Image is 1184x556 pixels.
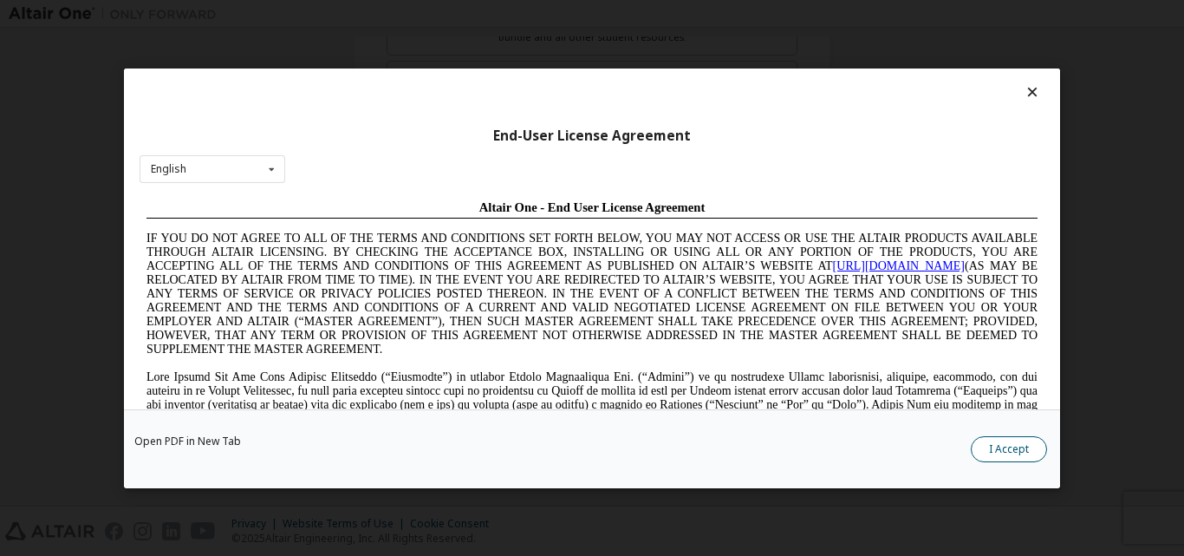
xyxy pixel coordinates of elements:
a: [URL][DOMAIN_NAME] [693,66,825,79]
div: English [151,164,186,174]
span: IF YOU DO NOT AGREE TO ALL OF THE TERMS AND CONDITIONS SET FORTH BELOW, YOU MAY NOT ACCESS OR USE... [7,38,898,162]
a: Open PDF in New Tab [134,435,241,446]
div: End-User License Agreement [140,127,1044,144]
span: Lore Ipsumd Sit Ame Cons Adipisc Elitseddo (“Eiusmodte”) in utlabor Etdolo Magnaaliqua Eni. (“Adm... [7,177,898,301]
button: I Accept [971,435,1047,461]
span: Altair One - End User License Agreement [340,7,566,21]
